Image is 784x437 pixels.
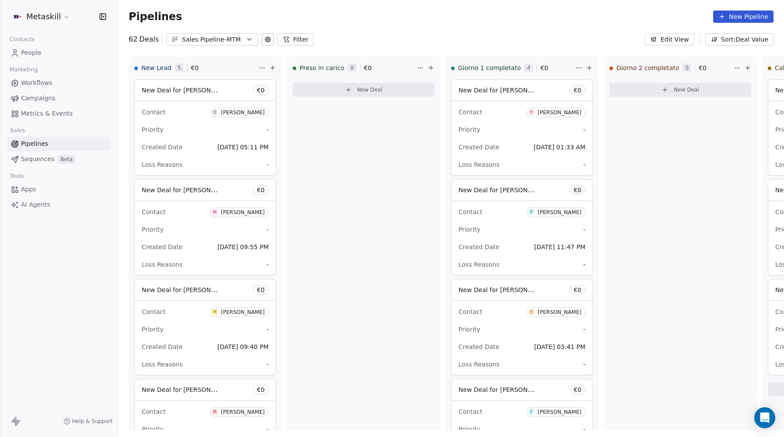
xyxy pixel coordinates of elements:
[58,155,75,164] span: Beta
[7,197,111,212] a: AI Agents
[129,34,159,45] div: 62
[458,426,480,433] span: Priority
[699,63,707,72] span: € 0
[300,63,344,72] span: Preso in carico
[129,11,182,23] span: Pipelines
[616,63,679,72] span: Giorno 2 completato
[458,208,482,215] span: Contact
[524,63,533,72] span: 4
[458,109,482,116] span: Contact
[538,309,581,315] div: [PERSON_NAME]
[7,182,111,197] a: Apps
[266,160,269,169] span: -
[142,126,164,133] span: Priority
[21,155,54,164] span: Sequences
[583,160,585,169] span: -
[6,33,38,46] span: Contacts
[217,144,269,151] span: [DATE] 05:11 PM
[458,343,499,350] span: Created Date
[142,385,234,394] span: New Deal for [PERSON_NAME]
[257,86,265,95] span: € 0
[458,285,551,294] span: New Deal for [PERSON_NAME]
[540,63,548,72] span: € 0
[217,243,269,250] span: [DATE] 09:55 PM
[7,46,111,60] a: People
[134,279,276,375] div: New Deal for [PERSON_NAME]€0ContactM[PERSON_NAME]Priority-Created Date[DATE] 09:40 PMLoss Reasons-
[458,186,551,194] span: New Deal for [PERSON_NAME]
[293,56,415,79] div: Preso in carico0€0
[21,78,52,88] span: Workflows
[293,83,434,97] button: New Deal
[451,79,593,176] div: New Deal for [PERSON_NAME]€0ContactF[PERSON_NAME]Priority-Created Date[DATE] 01:33 AMLoss Reasons-
[221,209,265,215] div: [PERSON_NAME]
[221,109,265,116] div: [PERSON_NAME]
[21,94,55,103] span: Campaigns
[63,418,112,425] a: Help & Support
[583,125,585,134] span: -
[451,179,593,275] div: New Deal for [PERSON_NAME]€0ContactF[PERSON_NAME]Priority-Created Date[DATE] 11:47 PMLoss Reasons-
[142,361,182,368] span: Loss Reasons
[458,144,499,151] span: Created Date
[266,425,269,433] span: -
[583,360,585,369] span: -
[530,209,533,216] div: F
[142,109,165,116] span: Contact
[266,260,269,269] span: -
[142,326,164,333] span: Priority
[682,63,691,72] span: 0
[7,106,111,121] a: Metrics & Events
[142,208,165,215] span: Contact
[182,35,242,44] div: Sales Pipeline-MTM
[645,33,694,46] button: Edit View
[713,11,773,23] button: New Pipeline
[458,361,499,368] span: Loss Reasons
[266,125,269,134] span: -
[458,326,480,333] span: Priority
[21,200,50,209] span: AI Agents
[72,418,112,425] span: Help & Support
[141,63,171,72] span: New Lead
[142,226,164,233] span: Priority
[530,409,533,416] div: F
[458,161,499,168] span: Loss Reasons
[217,343,269,350] span: [DATE] 09:40 PM
[458,226,480,233] span: Priority
[458,408,482,415] span: Contact
[583,325,585,334] span: -
[7,76,111,90] a: Workflows
[26,11,61,22] span: Metaskill
[530,309,533,316] div: E
[10,9,72,24] button: Metaskill
[583,260,585,269] span: -
[574,285,581,294] span: € 0
[142,285,234,294] span: New Deal for [PERSON_NAME]
[574,86,581,95] span: € 0
[458,261,499,268] span: Loss Reasons
[534,144,585,151] span: [DATE] 01:33 AM
[134,79,276,176] div: New Deal for [PERSON_NAME]€0ContactD[PERSON_NAME]Priority-Created Date[DATE] 05:11 PMLoss Reasons-
[538,209,581,215] div: [PERSON_NAME]
[266,360,269,369] span: -
[458,63,521,72] span: Giorno 1 completato
[213,309,217,316] div: M
[213,409,217,416] div: M
[139,34,159,45] span: Deals
[534,243,585,250] span: [DATE] 11:47 PM
[458,308,482,315] span: Contact
[7,137,111,151] a: Pipelines
[364,63,372,72] span: € 0
[175,63,184,72] span: 5
[134,56,257,79] div: New Lead5€0
[348,63,357,72] span: 0
[213,109,217,116] div: D
[451,56,574,79] div: Giorno 1 completato4€0
[534,343,585,350] span: [DATE] 03:41 PM
[458,385,551,394] span: New Deal for [PERSON_NAME]
[21,185,36,194] span: Apps
[754,407,775,428] div: Open Intercom Messenger
[609,83,751,97] button: New Deal
[458,126,480,133] span: Priority
[213,209,217,216] div: M
[134,179,276,275] div: New Deal for [PERSON_NAME]€0ContactM[PERSON_NAME]Priority-Created Date[DATE] 09:55 PMLoss Reasons-
[357,86,382,93] span: New Deal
